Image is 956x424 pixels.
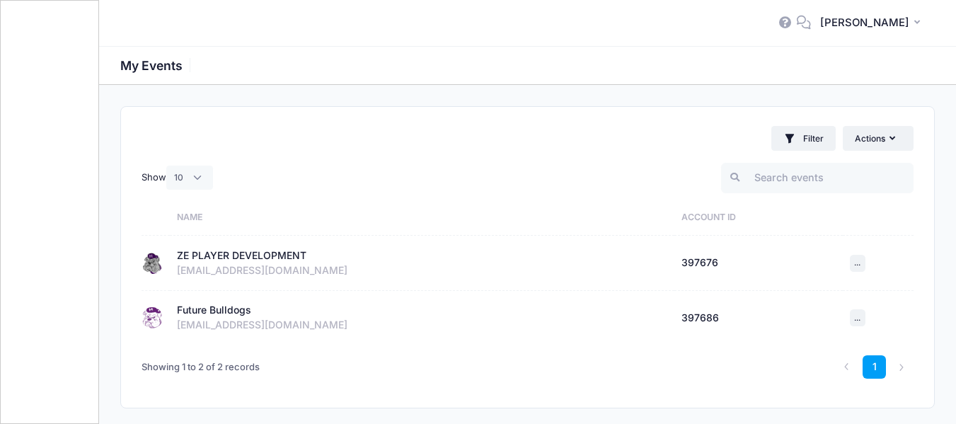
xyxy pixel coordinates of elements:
button: ... [850,309,865,326]
span: ... [854,313,860,323]
button: Actions [843,126,914,150]
th: Name: activate to sort column ascending [170,199,674,236]
button: ... [850,255,865,272]
select: Show [166,166,213,190]
input: Search events [721,163,914,193]
div: Showing 1 to 2 of 2 records [142,351,260,384]
div: [EMAIL_ADDRESS][DOMAIN_NAME] [177,318,668,333]
img: ZE PLAYER DEVELOPMENT [142,253,163,274]
td: 397686 [674,291,843,345]
div: [EMAIL_ADDRESS][DOMAIN_NAME] [177,263,668,278]
a: 1 [863,355,886,379]
td: 397676 [674,236,843,291]
div: ZE PLAYER DEVELOPMENT [177,248,306,263]
button: [PERSON_NAME] [811,7,935,40]
button: Filter [771,126,836,151]
h1: My Events [120,58,195,73]
img: Future Bulldogs [142,307,163,328]
span: ... [854,258,860,268]
span: [PERSON_NAME] [820,15,909,30]
label: Show [142,166,213,190]
th: Account ID: activate to sort column ascending [674,199,843,236]
div: Future Bulldogs [177,303,251,318]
